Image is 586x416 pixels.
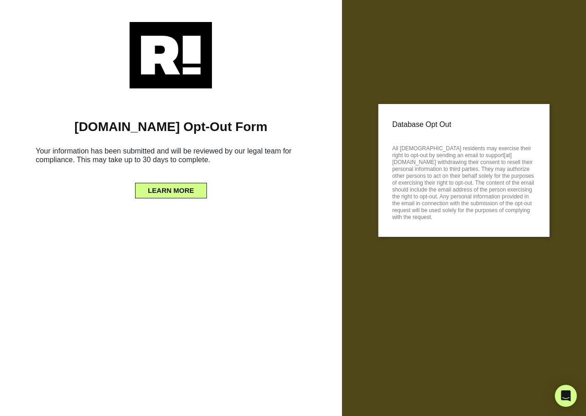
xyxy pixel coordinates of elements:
img: Retention.com [130,22,212,88]
h1: [DOMAIN_NAME] Opt-Out Form [14,119,328,135]
p: All [DEMOGRAPHIC_DATA] residents may exercise their right to opt-out by sending an email to suppo... [392,142,536,221]
button: LEARN MORE [135,183,207,198]
div: Open Intercom Messenger [555,385,577,407]
h6: Your information has been submitted and will be reviewed by our legal team for compliance. This m... [14,143,328,171]
a: LEARN MORE [135,184,207,192]
p: Database Opt Out [392,118,536,131]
